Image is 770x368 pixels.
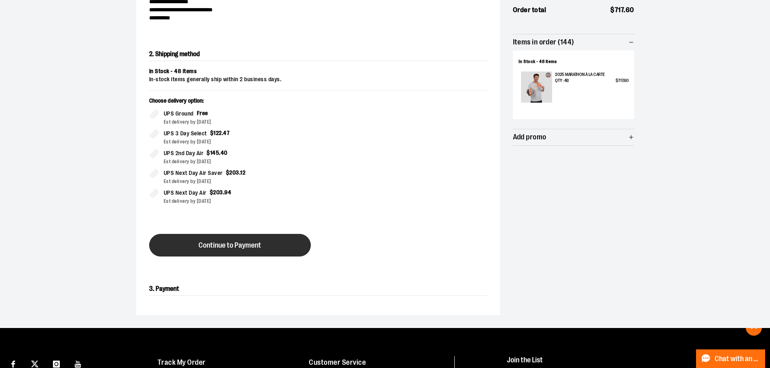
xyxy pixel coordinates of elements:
input: UPS Next Day Air$203.94Est delivery by [DATE] [149,188,159,198]
div: Est delivery by [DATE] [164,198,312,205]
span: . [223,189,225,196]
button: Continue to Payment [149,234,311,257]
span: 60 [624,78,628,83]
button: Add promo [513,129,634,145]
span: . [624,6,626,14]
span: 47 [223,130,230,136]
span: Order total [513,5,546,15]
input: UPS 3 Day Select$122.47Est delivery by [DATE] [149,129,159,139]
span: $ [210,130,214,136]
span: $ [616,78,618,83]
span: . [219,149,221,156]
span: UPS Next Day Air [164,188,207,198]
span: 94 [224,189,231,196]
span: Chat with an Expert [715,355,760,363]
span: 717 [618,78,623,83]
div: In Stock - 48 items [519,59,629,65]
span: UPS 3 Day Select [164,129,207,138]
span: UPS Ground [164,109,194,118]
span: 203 [229,169,239,176]
span: Free [197,110,208,116]
span: 122 [213,130,222,136]
span: Qty : 48 [555,78,569,84]
span: . [239,169,240,176]
button: Chat with an Expert [696,349,766,368]
span: 203 [213,189,223,196]
span: $ [610,6,615,14]
div: Est delivery by [DATE] [164,158,312,165]
input: UPS Next Day Air Saver$203.12Est delivery by [DATE] [149,168,159,178]
span: Add promo [513,133,546,141]
span: $ [226,169,230,176]
span: Continue to Payment [198,242,261,249]
div: Est delivery by [DATE] [164,178,312,185]
span: $ [207,149,210,156]
p: Choose delivery option: [149,97,312,109]
div: Est delivery by [DATE] [164,138,312,145]
button: Items in order (144) [513,34,634,50]
span: UPS Next Day Air Saver [164,168,223,178]
h2: 2. Shipping method [149,48,487,61]
span: 60 [626,6,634,14]
div: In-stock items generally ship within 2 business days. [149,76,487,84]
span: UPS 2nd Day Air [164,149,204,158]
span: 40 [221,149,228,156]
img: Twitter [31,360,38,368]
span: 12 [240,169,245,176]
span: 717 [615,6,624,14]
span: 145 [210,149,219,156]
input: UPS GroundFreeEst delivery by [DATE] [149,109,159,119]
span: $ [210,189,213,196]
input: UPS 2nd Day Air$145.40Est delivery by [DATE] [149,149,159,158]
span: Items in order (144) [513,38,574,46]
span: . [222,130,224,136]
h2: 3. Payment [149,282,487,296]
p: 2025 Marathon à la Carte [555,71,628,78]
a: Customer Service [309,358,366,366]
a: Track My Order [158,358,206,366]
span: . [623,78,624,83]
div: In Stock - 48 items [149,67,487,76]
div: Est delivery by [DATE] [164,118,312,126]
